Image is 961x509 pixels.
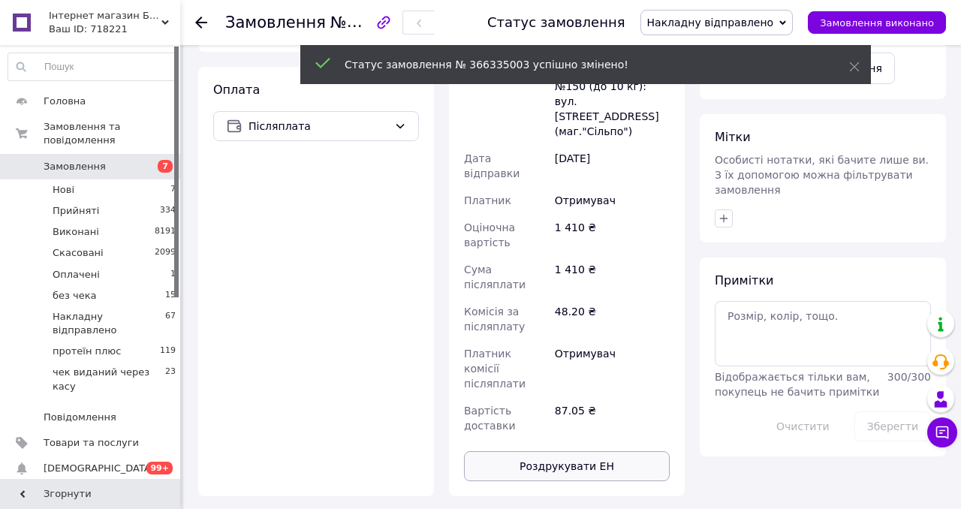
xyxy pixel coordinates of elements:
span: протеїн плюс [53,345,121,358]
span: Нові [53,183,74,197]
span: Дата відправки [464,152,520,179]
div: Статус замовлення № 366335003 успішно змінено! [345,57,812,72]
span: Оціночна вартість [464,221,515,248]
div: 1 410 ₴ [552,256,673,298]
span: 67 [165,310,176,337]
span: 334 [160,204,176,218]
div: 87.05 ₴ [552,397,673,439]
input: Пошук [8,53,176,80]
div: Отримувач [552,187,673,214]
span: Скасовані [53,246,104,260]
span: 8191 [155,225,176,239]
span: Виконані [53,225,99,239]
button: Замовлення виконано [808,11,946,34]
span: Оплачені [53,268,100,282]
span: Примітки [715,273,773,288]
span: Вартість доставки [464,405,515,432]
div: Статус замовлення [487,15,625,30]
span: Головна [44,95,86,108]
span: Сума післяплати [464,264,526,291]
span: Відображається тільки вам, покупець не бачить примітки [715,371,879,398]
span: Товари та послуги [44,436,139,450]
span: 300 / 300 [887,371,931,383]
span: 1 [170,268,176,282]
span: Прийняті [53,204,99,218]
span: Замовлення [44,160,106,173]
span: [DEMOGRAPHIC_DATA] [44,462,155,475]
span: Мітки [715,130,751,144]
span: 7 [158,160,173,173]
div: [GEOGRAPHIC_DATA], №150 (до 10 кг): вул. [STREET_ADDRESS] (маг."Сільпо") [552,58,673,145]
span: 99+ [146,462,173,474]
span: Накладну відправлено [647,17,774,29]
span: чек виданий через касу [53,366,165,393]
div: [DATE] [552,145,673,187]
span: Післяплата [249,118,388,134]
div: 48.20 ₴ [552,298,673,340]
span: Комісія за післяплату [464,306,525,333]
span: Особисті нотатки, які бачите лише ви. З їх допомогою можна фільтрувати замовлення [715,154,929,196]
button: Роздрукувати ЕН [464,451,670,481]
span: без чека [53,289,97,303]
div: Отримувач [552,340,673,397]
span: Замовлення [225,14,326,32]
div: Ваш ID: 718221 [49,23,180,36]
span: №366335003 [330,13,437,32]
span: Платник [464,194,511,206]
span: 119 [160,345,176,358]
span: Оплата [213,83,260,97]
span: 23 [165,366,176,393]
span: 2099 [155,246,176,260]
span: Повідомлення [44,411,116,424]
span: Замовлення виконано [820,17,934,29]
span: Платник комісії післяплати [464,348,526,390]
span: Інтернет магазин БАДів спортивного харчування та аксесуарів SportFood [49,9,161,23]
div: 1 410 ₴ [552,214,673,256]
div: Повернутися назад [195,15,207,30]
span: 15 [165,289,176,303]
span: Замовлення та повідомлення [44,120,180,147]
span: Накладну відправлено [53,310,165,337]
span: 7 [170,183,176,197]
button: Чат з покупцем [927,417,957,447]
